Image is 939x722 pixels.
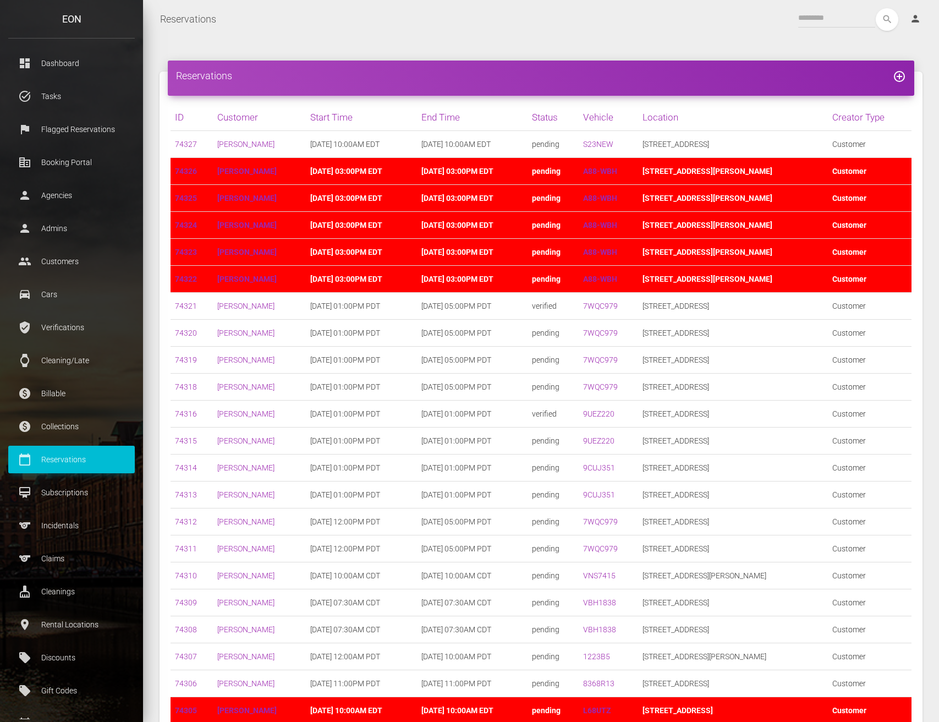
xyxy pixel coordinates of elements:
[828,293,911,320] td: Customer
[828,455,911,482] td: Customer
[217,544,274,553] a: [PERSON_NAME]
[828,131,911,158] td: Customer
[175,221,197,229] a: 74324
[306,104,416,131] th: Start Time
[583,167,617,176] a: A88-WBH
[306,239,416,266] td: [DATE] 03:00PM EDT
[579,104,638,131] th: Vehicle
[583,275,617,283] a: A88-WBH
[8,512,135,539] a: sports Incidentals
[306,482,416,508] td: [DATE] 01:00PM PDT
[306,212,416,239] td: [DATE] 03:00PM EDT
[17,352,127,369] p: Cleaning/Late
[17,319,127,336] p: Verifications
[638,670,828,697] td: [STREET_ADDRESS]
[306,535,416,562] td: [DATE] 12:00PM PDT
[828,482,911,508] td: Customer
[528,589,579,616] td: pending
[306,643,416,670] td: [DATE] 12:00AM PDT
[828,670,911,697] td: Customer
[8,479,135,506] a: card_membership Subscriptions
[583,409,614,418] a: 9UEZ220
[17,550,127,567] p: Claims
[175,679,197,688] a: 74306
[217,167,277,176] a: [PERSON_NAME]
[175,517,197,526] a: 74312
[528,293,579,320] td: verified
[306,401,416,428] td: [DATE] 01:00PM PDT
[17,583,127,600] p: Cleanings
[417,266,528,293] td: [DATE] 03:00PM EDT
[160,6,216,33] a: Reservations
[583,706,611,715] a: L68UTZ
[306,508,416,535] td: [DATE] 12:00PM PDT
[528,401,579,428] td: verified
[8,281,135,308] a: drive_eta Cars
[417,239,528,266] td: [DATE] 03:00PM EDT
[217,140,274,149] a: [PERSON_NAME]
[417,401,528,428] td: [DATE] 01:00PM PDT
[17,418,127,435] p: Collections
[528,616,579,643] td: pending
[175,248,197,256] a: 74323
[417,185,528,212] td: [DATE] 03:00PM EDT
[528,104,579,131] th: Status
[176,69,906,83] h4: Reservations
[417,374,528,401] td: [DATE] 05:00PM PDT
[528,131,579,158] td: pending
[828,347,911,374] td: Customer
[8,446,135,473] a: calendar_today Reservations
[175,571,197,580] a: 74310
[175,409,197,418] a: 74316
[175,490,197,499] a: 74313
[17,649,127,666] p: Discounts
[8,347,135,374] a: watch Cleaning/Late
[583,598,616,607] a: VBH1838
[638,508,828,535] td: [STREET_ADDRESS]
[175,140,197,149] a: 74327
[306,428,416,455] td: [DATE] 01:00PM PDT
[306,185,416,212] td: [DATE] 03:00PM EDT
[528,508,579,535] td: pending
[8,116,135,143] a: flag Flagged Reservations
[828,643,911,670] td: Customer
[528,320,579,347] td: pending
[8,545,135,572] a: sports Claims
[528,562,579,589] td: pending
[417,589,528,616] td: [DATE] 07:30AM CDT
[175,706,197,715] a: 74305
[217,248,277,256] a: [PERSON_NAME]
[638,455,828,482] td: [STREET_ADDRESS]
[828,616,911,643] td: Customer
[417,616,528,643] td: [DATE] 07:30AM CDT
[306,158,416,185] td: [DATE] 03:00PM EDT
[638,401,828,428] td: [STREET_ADDRESS]
[306,374,416,401] td: [DATE] 01:00PM PDT
[175,544,197,553] a: 74311
[528,266,579,293] td: pending
[528,670,579,697] td: pending
[17,88,127,105] p: Tasks
[638,320,828,347] td: [STREET_ADDRESS]
[528,643,579,670] td: pending
[417,293,528,320] td: [DATE] 05:00PM PDT
[417,428,528,455] td: [DATE] 01:00PM PDT
[893,70,906,81] a: add_circle_outline
[583,625,616,634] a: VBH1838
[17,220,127,237] p: Admins
[583,679,614,688] a: 8368R13
[828,320,911,347] td: Customer
[306,266,416,293] td: [DATE] 03:00PM EDT
[638,347,828,374] td: [STREET_ADDRESS]
[583,194,617,203] a: A88-WBH
[583,544,618,553] a: 7WQC979
[417,347,528,374] td: [DATE] 05:00PM PDT
[306,589,416,616] td: [DATE] 07:30AM CDT
[638,535,828,562] td: [STREET_ADDRESS]
[306,347,416,374] td: [DATE] 01:00PM PDT
[417,508,528,535] td: [DATE] 05:00PM PDT
[528,535,579,562] td: pending
[8,380,135,407] a: paid Billable
[217,194,277,203] a: [PERSON_NAME]
[8,611,135,638] a: place Rental Locations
